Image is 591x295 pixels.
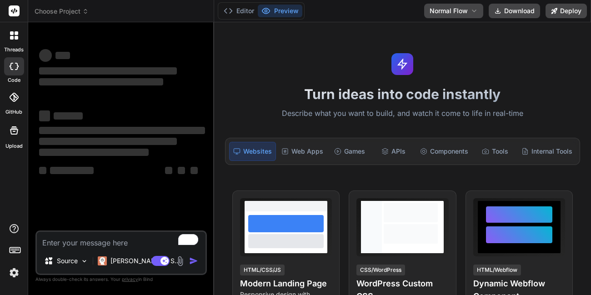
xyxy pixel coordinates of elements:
[39,49,52,62] span: ‌
[8,76,20,84] label: code
[35,275,207,284] p: Always double-check its answers. Your in Bind
[39,78,163,85] span: ‌
[258,5,302,17] button: Preview
[35,7,89,16] span: Choose Project
[240,265,285,275] div: HTML/CSS/JS
[165,167,172,174] span: ‌
[39,110,50,121] span: ‌
[5,142,23,150] label: Upload
[518,142,576,161] div: Internal Tools
[220,108,586,120] p: Describe what you want to build, and watch it come to life in real-time
[473,265,521,275] div: HTML/Webflow
[5,108,22,116] label: GitHub
[57,256,78,265] p: Source
[189,256,198,265] img: icon
[54,112,83,120] span: ‌
[37,232,205,248] textarea: To enrich screen reader interactions, please activate Accessibility in Grammarly extension settings
[220,86,586,102] h1: Turn ideas into code instantly
[229,142,276,161] div: Websites
[372,142,415,161] div: APIs
[39,138,177,145] span: ‌
[430,6,468,15] span: Normal Flow
[39,167,46,174] span: ‌
[6,265,22,280] img: settings
[546,4,587,18] button: Deploy
[39,127,205,134] span: ‌
[220,5,258,17] button: Editor
[4,46,24,54] label: threads
[474,142,516,161] div: Tools
[98,256,107,265] img: Claude 4 Sonnet
[39,149,149,156] span: ‌
[240,277,332,290] h4: Modern Landing Page
[278,142,327,161] div: Web Apps
[416,142,472,161] div: Components
[356,265,405,275] div: CSS/WordPress
[424,4,483,18] button: Normal Flow
[190,167,198,174] span: ‌
[39,67,177,75] span: ‌
[80,257,88,265] img: Pick Models
[489,4,540,18] button: Download
[55,52,70,59] span: ‌
[110,256,178,265] p: [PERSON_NAME] 4 S..
[178,167,185,174] span: ‌
[329,142,371,161] div: Games
[175,256,185,266] img: attachment
[50,167,94,174] span: ‌
[122,276,138,282] span: privacy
